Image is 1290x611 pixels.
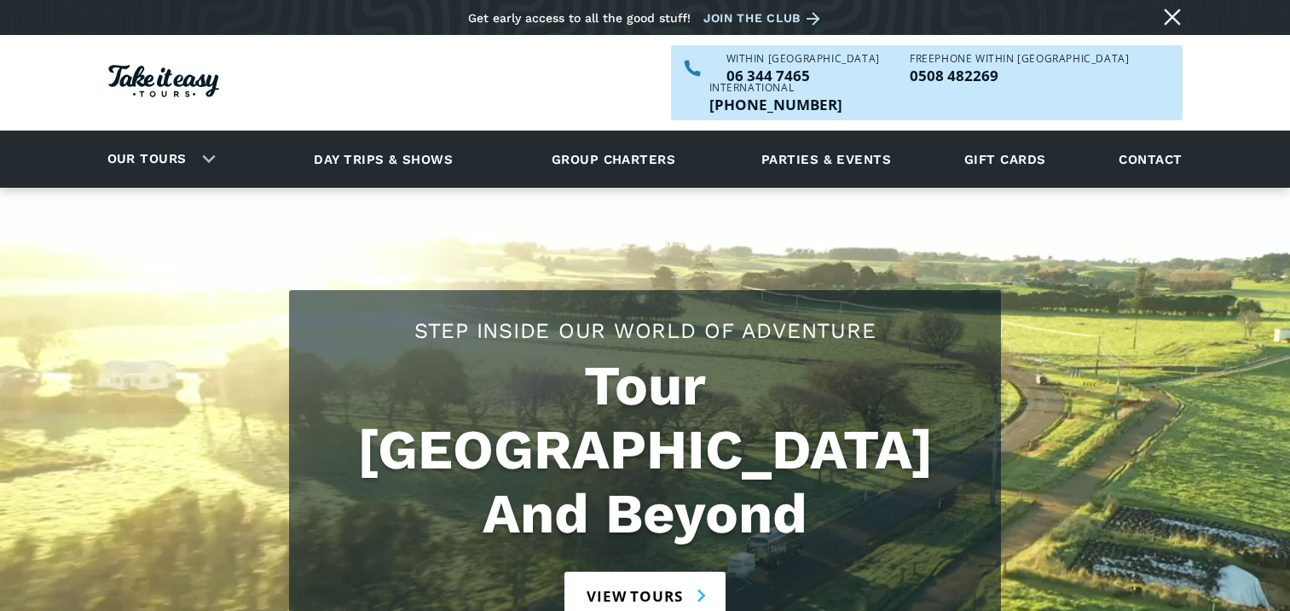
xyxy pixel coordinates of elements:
div: Freephone WITHIN [GEOGRAPHIC_DATA] [910,54,1129,64]
img: Take it easy Tours logo [108,65,219,97]
a: Call us outside of NZ on +6463447465 [709,97,842,112]
a: Group charters [530,136,697,183]
p: 06 344 7465 [726,68,880,83]
a: Join the club [703,8,826,29]
a: Call us freephone within NZ on 0508482269 [910,68,1129,83]
p: 0508 482269 [910,68,1129,83]
p: [PHONE_NUMBER] [709,97,842,112]
div: Our tours [87,136,229,183]
h1: Tour [GEOGRAPHIC_DATA] And Beyond [306,354,984,546]
a: Gift cards [956,136,1055,183]
a: Contact [1110,136,1190,183]
div: Get early access to all the good stuff! [468,11,691,25]
a: Close message [1159,3,1186,31]
a: Our tours [95,139,200,179]
a: Parties & events [753,136,900,183]
h2: Step Inside Our World Of Adventure [306,316,984,346]
div: WITHIN [GEOGRAPHIC_DATA] [726,54,880,64]
a: Call us within NZ on 063447465 [726,68,880,83]
a: Day trips & shows [292,136,474,183]
div: International [709,83,842,93]
a: Homepage [108,56,219,110]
